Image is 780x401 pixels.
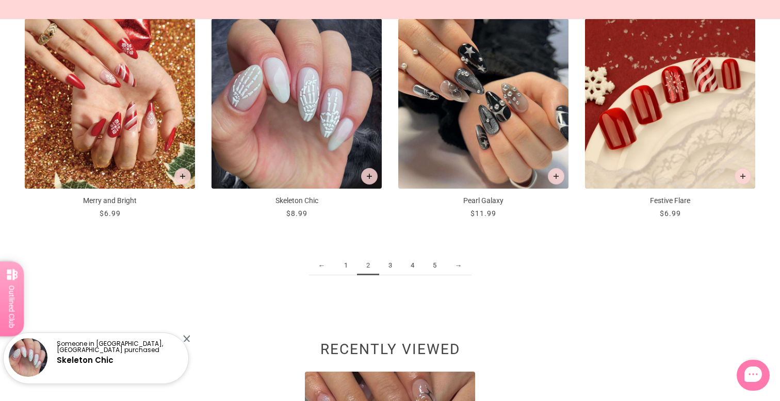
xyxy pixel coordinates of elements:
[286,209,307,218] span: $8.99
[335,256,357,275] a: 1
[174,168,191,185] button: Add to cart
[57,355,113,365] a: Skeleton Chic
[585,19,755,189] img: festive-flare-press-on-manicure-2_700x.jpg
[357,256,379,275] span: 2
[212,19,382,189] img: skeleton-chic-press-on-manicure-2_700x.jpg
[585,195,755,206] p: Festive Flare
[548,168,564,185] button: Add to cart
[401,256,424,275] a: 4
[25,19,195,219] a: Merry and Bright
[446,256,472,275] a: →
[398,195,568,206] p: Pearl Galaxy
[25,195,195,206] p: Merry and Bright
[25,19,195,189] img: Merry and Bright-Press on Manicure-Outlined
[735,168,751,185] button: Add to cart
[424,256,446,275] a: 5
[585,19,755,219] a: Festive Flare
[57,341,180,353] p: Someone in [GEOGRAPHIC_DATA], [GEOGRAPHIC_DATA] purchased
[470,209,496,218] span: $11.99
[660,209,681,218] span: $6.99
[100,209,121,218] span: $6.99
[379,256,401,275] a: 3
[361,168,378,185] button: Add to cart
[398,19,568,219] a: Pearl Galaxy
[309,256,335,275] a: ←
[212,19,382,219] a: Skeleton Chic
[25,346,755,358] h2: Recently viewed
[212,195,382,206] p: Skeleton Chic
[398,19,568,189] img: Pearl Galaxy - Press On Nails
